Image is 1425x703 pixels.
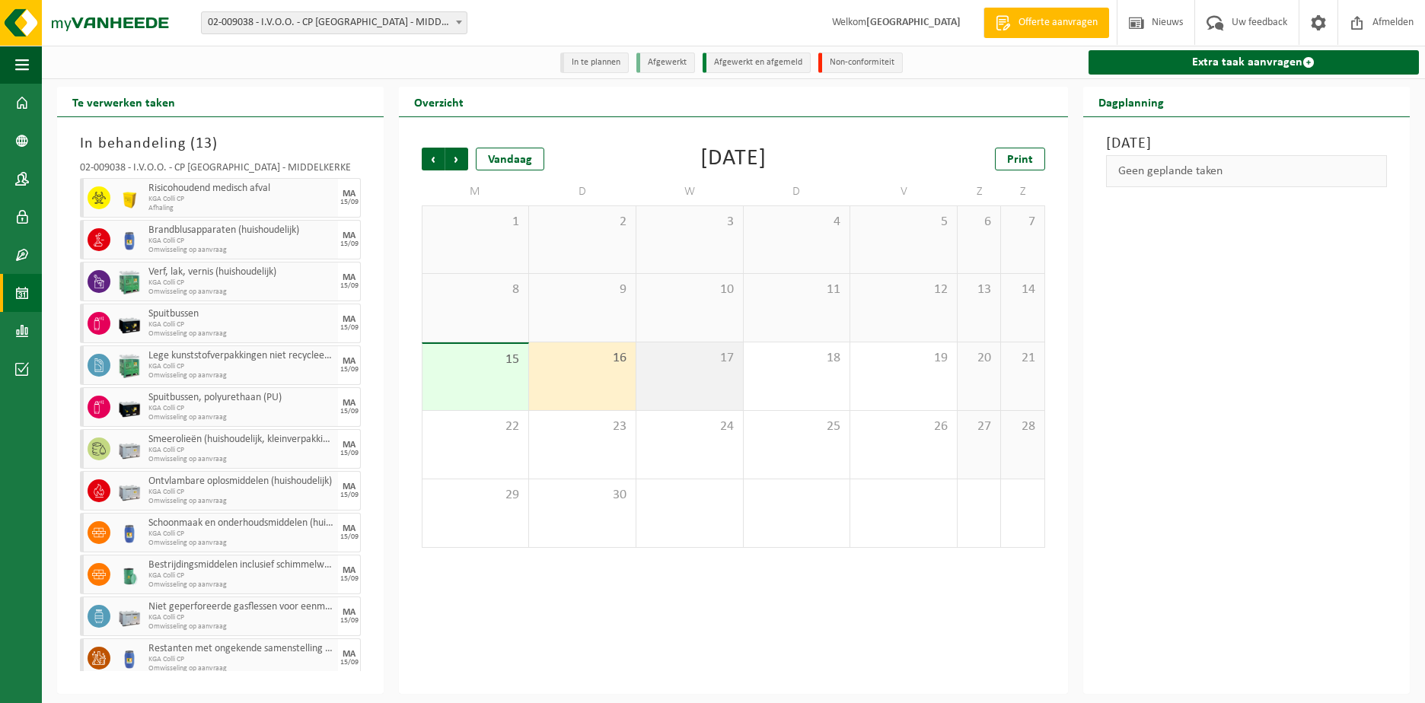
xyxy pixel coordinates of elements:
div: MA [343,608,355,617]
li: In te plannen [560,52,629,73]
span: KGA Colli CP [148,278,334,288]
td: W [636,178,744,205]
strong: [GEOGRAPHIC_DATA] [866,17,961,28]
span: 15 [430,351,521,368]
span: Spuitbussen, polyurethaan (PU) [148,392,334,404]
a: Print [995,148,1045,170]
span: 10 [644,282,735,298]
span: 4 [751,214,843,231]
h3: In behandeling ( ) [80,132,361,155]
span: Afhaling [148,204,334,213]
span: 3 [644,214,735,231]
span: 18 [751,350,843,367]
span: 9 [537,282,628,298]
span: KGA Colli CP [148,655,334,664]
span: Ontvlambare oplosmiddelen (huishoudelijk) [148,476,334,488]
div: MA [343,273,355,282]
div: MA [343,441,355,450]
h2: Te verwerken taken [57,87,190,116]
span: 6 [965,214,993,231]
span: KGA Colli CP [148,446,334,455]
div: Vandaag [476,148,544,170]
span: 12 [858,282,949,298]
div: MA [343,315,355,324]
td: V [850,178,958,205]
div: 15/09 [340,533,359,541]
span: Brandblusapparaten (huishoudelijk) [148,224,334,237]
span: 7 [1009,214,1036,231]
span: Omwisseling op aanvraag [148,664,334,673]
span: 23 [537,418,628,435]
span: 25 [751,418,843,435]
span: 11 [751,282,843,298]
div: MA [343,231,355,240]
span: KGA Colli CP [148,488,334,497]
div: Geen geplande taken [1106,155,1387,187]
span: 13 [965,282,993,298]
div: MA [343,357,355,366]
td: Z [958,178,1001,205]
img: PB-LB-0680-HPE-GY-11 [118,479,141,502]
span: Risicohoudend medisch afval [148,183,334,195]
span: Omwisseling op aanvraag [148,288,334,297]
li: Non-conformiteit [818,52,903,73]
div: MA [343,524,355,533]
div: MA [343,482,355,491]
td: M [422,178,529,205]
span: KGA Colli CP [148,237,334,246]
div: 15/09 [340,575,359,583]
img: PB-HB-1400-HPE-GN-11 [118,269,141,294]
h2: Overzicht [399,87,479,116]
div: 15/09 [340,240,359,248]
span: 26 [858,418,949,435]
img: PB-LB-0680-HPE-GY-11 [118,605,141,628]
li: Afgewerkt en afgemeld [703,52,811,73]
img: PB-OT-0120-HPE-00-02 [118,521,141,544]
span: 24 [644,418,735,435]
span: 27 [965,418,993,435]
a: Extra taak aanvragen [1089,50,1419,75]
div: [DATE] [700,148,767,170]
span: Vorige [422,148,445,170]
span: 2 [537,214,628,231]
div: 02-009038 - I.V.O.O. - CP [GEOGRAPHIC_DATA] - MIDDELKERKE [80,163,361,178]
img: PB-OT-0120-HPE-00-02 [118,647,141,670]
div: 15/09 [340,450,359,457]
span: KGA Colli CP [148,530,334,539]
span: Omwisseling op aanvraag [148,371,334,380]
span: KGA Colli CP [148,571,334,581]
img: PB-LB-0680-HPE-GY-11 [118,437,141,460]
div: 15/09 [340,282,359,290]
span: 5 [858,214,949,231]
span: Niet geperforeerde gasflessen voor eenmalig gebruik (huishoudelijk) [148,601,334,613]
span: 22 [430,418,521,435]
span: Omwisseling op aanvraag [148,622,334,631]
span: 14 [1009,282,1036,298]
span: 30 [537,487,628,504]
span: Verf, lak, vernis (huishoudelijk) [148,266,334,278]
h3: [DATE] [1106,132,1387,155]
img: PB-OT-0120-HPE-00-02 [118,228,141,251]
li: Afgewerkt [636,52,695,73]
span: KGA Colli CP [148,404,334,413]
span: Spuitbussen [148,308,334,320]
div: 15/09 [340,617,359,625]
span: 02-009038 - I.V.O.O. - CP MIDDELKERKE - MIDDELKERKE [202,12,467,33]
img: LP-SB-00050-HPE-22 [118,186,141,209]
span: KGA Colli CP [148,362,334,371]
div: MA [343,566,355,575]
div: 15/09 [340,408,359,415]
img: PB-LB-0680-HPE-BK-11 [118,396,141,418]
span: Print [1007,154,1033,166]
span: Omwisseling op aanvraag [148,413,334,422]
span: Schoonmaak en onderhoudsmiddelen (huishoudelijk) [148,517,334,530]
div: 15/09 [340,659,359,666]
span: 02-009038 - I.V.O.O. - CP MIDDELKERKE - MIDDELKERKE [201,11,467,34]
div: MA [343,189,355,199]
span: Omwisseling op aanvraag [148,329,334,339]
span: Smeerolieën (huishoudelijk, kleinverpakking) [148,434,334,446]
span: 1 [430,214,521,231]
div: 15/09 [340,324,359,332]
span: 17 [644,350,735,367]
span: 19 [858,350,949,367]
